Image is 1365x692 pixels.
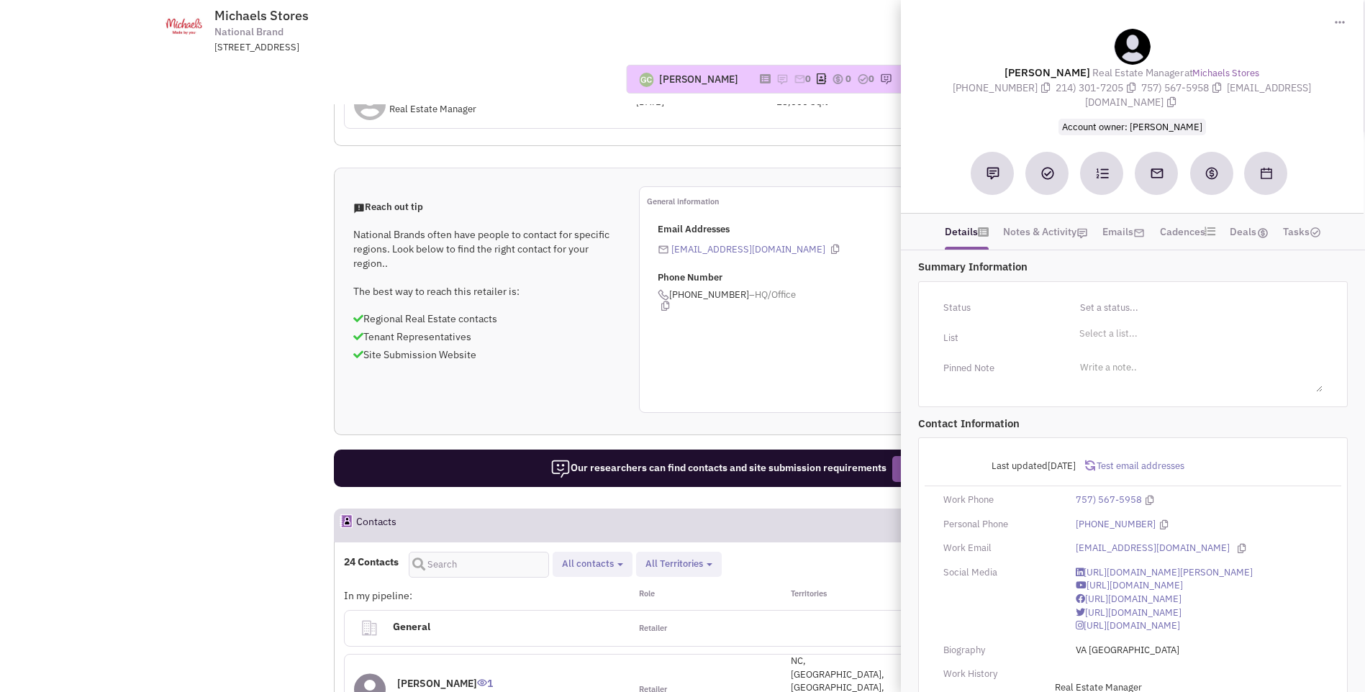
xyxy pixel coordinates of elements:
[409,552,549,578] input: Search
[397,677,493,690] h4: [PERSON_NAME]
[945,221,989,242] a: Details
[550,459,571,479] img: icon-researcher-20.png
[214,7,309,24] span: Michaels Stores
[658,289,669,301] img: icon-phone.png
[918,259,1348,274] p: Summary Information
[1005,65,1091,79] lable: [PERSON_NAME]
[880,73,892,85] img: research-icon.png
[1257,227,1269,239] img: icon-dealamount.png
[1041,167,1054,180] img: Add a Task
[214,41,590,55] div: [STREET_ADDRESS]
[1076,619,1180,633] a: [URL][DOMAIN_NAME]
[1103,221,1146,242] a: Emails
[1076,606,1182,620] a: [URL][DOMAIN_NAME]
[1150,166,1164,181] img: Send an email
[1004,221,1089,242] a: Notes & Activity
[1048,460,1076,472] span: [DATE]
[1160,221,1216,242] a: Cadences
[658,271,904,285] p: Phone Number
[794,73,805,85] img: icon-email-active-16.png
[1134,227,1146,239] img: icon-email-active-16.png
[1076,644,1179,656] span: VA [GEOGRAPHIC_DATA]
[639,623,667,634] span: Retailer
[934,644,1066,657] div: Biography
[934,493,1066,507] div: Work Phone
[1076,493,1142,507] a: 757) 567-5958
[630,588,772,603] div: Role
[477,666,493,690] span: 1
[353,329,620,344] p: Tenant Representatives
[934,518,1066,532] div: Personal Phone
[934,542,1066,555] div: Work Email
[869,73,874,85] span: 0
[353,311,620,326] p: Regional Real Estate contacts
[1076,518,1156,532] a: [PHONE_NUMBER]
[1056,81,1142,94] span: 214) 301-7205
[1076,566,1253,580] a: [URL][DOMAIN_NAME][PERSON_NAME]
[659,72,738,86] div: [PERSON_NAME]
[1076,593,1182,606] a: [URL][DOMAIN_NAME]
[658,244,669,255] img: icon-email-active-16.png
[1115,29,1151,65] img: teammate.png
[772,588,915,603] div: Territories
[845,73,851,85] span: 0
[658,288,904,311] span: [PHONE_NUMBER]
[1093,66,1184,79] span: Real Estate Manager
[647,194,904,209] p: General information
[1230,221,1269,242] a: Deals
[934,452,1085,480] div: Last updated
[987,167,999,180] img: Add a note
[214,24,284,40] span: National Brand
[934,327,1066,350] div: List
[934,357,1066,380] div: Pinned Note
[353,227,620,270] p: National Brands often have people to contact for specific regions. Look below to find the right c...
[918,416,1348,431] p: Contact Information
[934,296,1066,319] div: Status
[1076,296,1323,319] input: Set a status...
[1095,460,1184,472] span: Test email addresses
[1096,167,1109,180] img: Subscribe to a cadence
[353,347,620,362] p: Site Submission Website
[1283,221,1321,242] a: Tasks
[1076,542,1230,555] a: [EMAIL_ADDRESS][DOMAIN_NAME]
[353,284,620,299] p: The best way to reach this retailer is:
[832,73,843,85] img: icon-dealamount.png
[641,557,717,572] button: All Territories
[389,103,476,115] span: Real Estate Manager
[353,201,423,213] span: Reach out tip
[150,9,217,45] img: www.michaels.com
[344,555,399,568] h4: 24 Contacts
[857,73,869,85] img: TaskCount.png
[1077,227,1089,239] img: icon-note.png
[805,73,811,85] span: 0
[1093,66,1260,79] span: at
[1142,81,1228,94] span: 757) 567-5958
[558,557,627,572] button: All contacts
[477,679,487,686] img: icon-UserInteraction.png
[1076,327,1138,337] li: Select a list...
[671,243,825,255] a: [EMAIL_ADDRESS][DOMAIN_NAME]
[360,619,378,637] img: clarity_building-linegeneral.png
[1261,168,1272,179] img: Schedule a Meeting
[1310,227,1321,238] img: TaskCount.png
[934,668,1066,681] div: Work History
[776,73,788,85] img: icon-note.png
[749,288,796,301] span: –HQ/Office
[892,456,993,482] button: Request Research
[344,588,629,603] div: In my pipeline:
[934,566,1066,580] div: Social Media
[562,557,614,570] span: All contacts
[356,509,396,541] h2: Contacts
[388,611,605,642] h4: General
[953,81,1056,94] span: [PHONE_NUMBER]
[1193,67,1260,81] a: Michaels Stores
[550,461,886,474] span: Our researchers can find contacts and site submission requirements
[1205,166,1219,181] img: Create a deal
[1058,119,1206,135] span: Account owner: [PERSON_NAME]
[645,557,703,570] span: All Territories
[1076,579,1183,593] a: [URL][DOMAIN_NAME]
[658,223,904,237] p: Email Addresses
